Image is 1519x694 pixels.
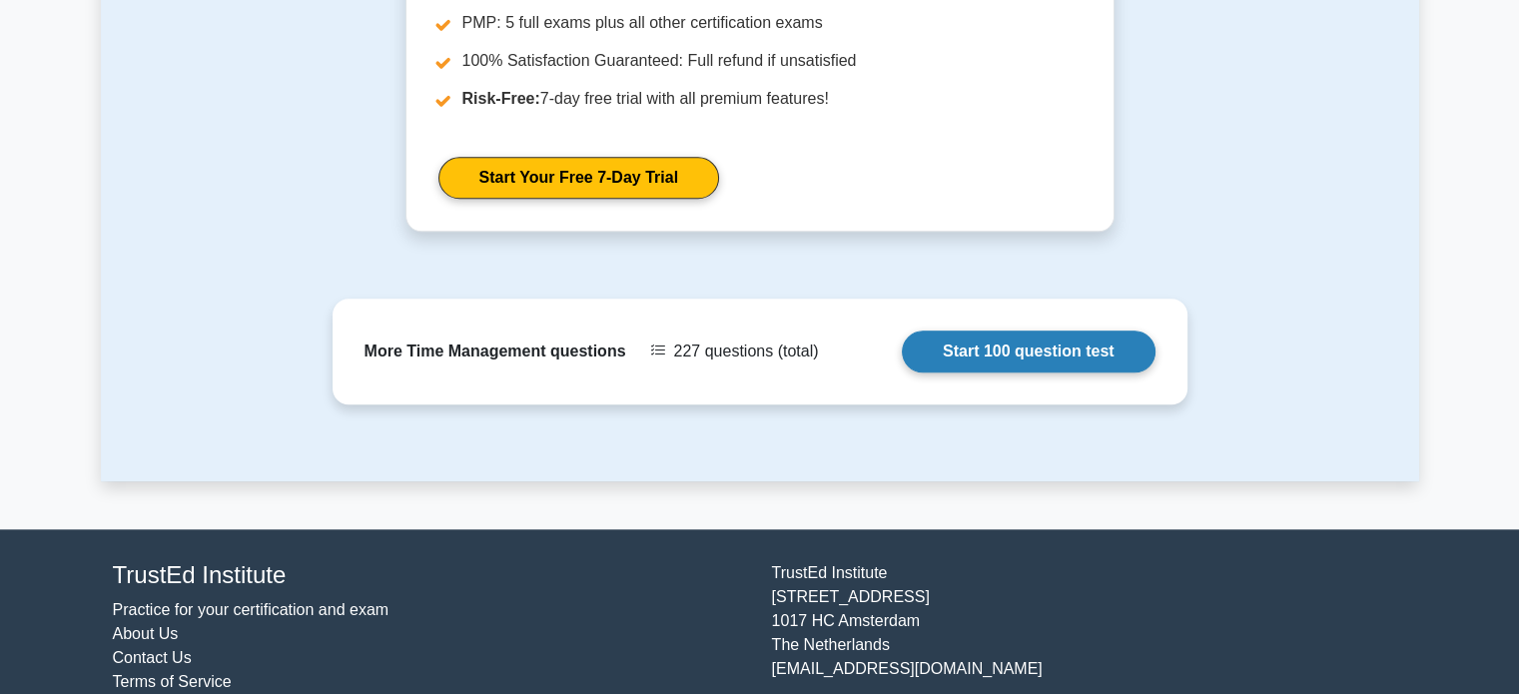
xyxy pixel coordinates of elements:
[113,649,192,666] a: Contact Us
[113,625,179,642] a: About Us
[438,157,719,199] a: Start Your Free 7-Day Trial
[902,331,1155,372] a: Start 100 question test
[113,673,232,690] a: Terms of Service
[113,601,389,618] a: Practice for your certification and exam
[113,561,748,590] h4: TrustEd Institute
